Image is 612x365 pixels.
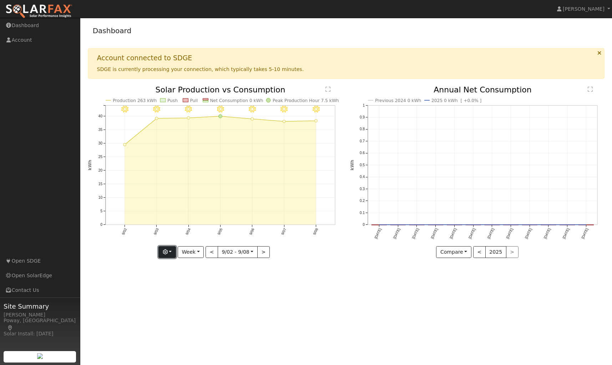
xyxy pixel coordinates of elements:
text: 0.5 [360,163,365,167]
text: 2025 0 kWh [ +0.0% ] [431,98,481,103]
text: [DATE] [562,228,570,239]
text: kWh [87,160,92,171]
circle: onclick="" [218,115,222,118]
text: Peak Production Hour 7.5 kWh [273,98,339,103]
text: [DATE] [468,228,476,239]
text: 0 [100,223,102,227]
button: Week [178,246,204,258]
text: 15 [98,182,102,186]
text: 30 [98,141,102,145]
i: 9/02 - MostlyClear [121,106,128,113]
button: > [257,246,270,258]
i: 9/07 - MostlyClear [281,106,288,113]
text: 0.3 [360,187,365,191]
text: 1 [363,103,365,107]
text: [DATE] [487,228,495,239]
text: 35 [98,128,102,132]
circle: onclick="" [453,223,456,226]
text: [DATE] [411,228,419,239]
circle: onclick="" [396,223,399,226]
text: [DATE] [393,228,401,239]
div: Poway, [GEOGRAPHIC_DATA] [4,317,76,332]
text: 5 [100,209,102,213]
circle: onclick="" [491,223,494,226]
h1: Account connected to SDGE [97,54,192,62]
img: retrieve [37,353,43,359]
circle: onclick="" [378,223,380,226]
div: Solar Install: [DATE] [4,330,76,338]
circle: onclick="" [434,223,437,226]
text: 9/08 [313,228,319,236]
circle: onclick="" [155,117,158,120]
circle: onclick="" [123,143,126,146]
i: 9/08 - MostlyClear [313,106,320,113]
text: Production 263 kWh [113,98,157,103]
circle: onclick="" [315,120,318,122]
span: SDGE is currently processing your connection, which typically takes 5-10 minutes. [97,66,304,72]
text: Net Consumption 0 kWh [210,98,263,103]
circle: onclick="" [510,223,512,226]
text: 0 [363,223,365,227]
button: 2025 [485,246,506,258]
text: Solar Production vs Consumption [155,85,285,94]
text: 0.2 [360,199,365,203]
text: 9/05 [217,228,223,236]
text: 9/06 [249,228,255,236]
i: 9/06 - MostlyClear [249,106,256,113]
circle: onclick="" [547,223,550,226]
text: 25 [98,155,102,159]
text: Annual Net Consumption [434,85,532,94]
text: [DATE] [543,228,551,239]
text: [DATE] [524,228,532,239]
text: 9/03 [153,228,159,236]
i: 9/04 - MostlyClear [185,106,192,113]
circle: onclick="" [472,223,475,226]
text:  [325,86,330,92]
a: Map [7,325,14,331]
text: Pull [190,98,198,103]
text: kWh [350,160,355,171]
text: 10 [98,196,102,199]
img: SolarFax [5,4,72,19]
text: 9/04 [185,228,191,236]
circle: onclick="" [415,223,418,226]
text: [DATE] [374,228,382,239]
text: 9/07 [280,228,287,236]
text: 0.7 [360,139,365,143]
circle: onclick="" [528,223,531,226]
button: Compare [436,246,471,258]
text:  [588,86,593,92]
text: Previous 2024 0 kWh [375,98,421,103]
text: 0.6 [360,151,365,155]
a: Dashboard [93,26,132,35]
text: 0.8 [360,127,365,131]
circle: onclick="" [566,223,569,226]
span: Site Summary [4,301,76,311]
text: 0.9 [360,115,365,119]
i: 9/05 - MostlyClear [217,106,224,113]
text: 0.1 [360,211,365,215]
button: < [473,246,486,258]
circle: onclick="" [187,117,190,120]
circle: onclick="" [585,223,588,226]
circle: onclick="" [251,117,254,120]
span: [PERSON_NAME] [563,6,605,12]
text: [DATE] [581,228,589,239]
text: 40 [98,114,102,118]
text: Push [167,98,178,103]
text: [DATE] [505,228,514,239]
circle: onclick="" [283,120,285,123]
text: [DATE] [449,228,457,239]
